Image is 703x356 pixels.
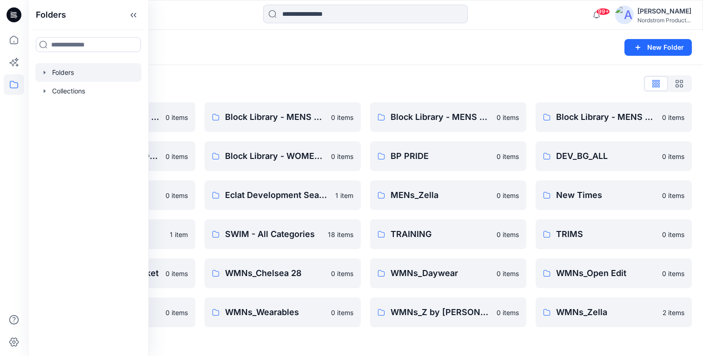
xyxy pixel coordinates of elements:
a: WMNs_Zella2 items [536,297,692,327]
p: WMNs_Z by [PERSON_NAME] [391,306,491,319]
p: 0 items [166,152,188,161]
p: 0 items [497,269,519,278]
a: WMNs_Chelsea 280 items [205,258,361,288]
a: WMNs_Z by [PERSON_NAME]0 items [370,297,526,327]
p: SWIM - All Categories [225,228,322,241]
p: Block Library - MENS TAILORED [556,111,657,124]
p: 0 items [497,191,519,200]
p: 18 items [328,230,353,239]
p: 0 items [166,191,188,200]
p: 1 item [335,191,353,200]
p: Eclat Development Seasons [225,189,330,202]
a: Block Library - WOMENS0 items [205,141,361,171]
p: 0 items [331,152,353,161]
p: 0 items [497,112,519,122]
p: 0 items [166,308,188,317]
a: New Times0 items [536,180,692,210]
p: 0 items [166,269,188,278]
a: Block Library - MENS ACTIVE & SPORTSWEAR0 items [205,102,361,132]
p: 1 item [170,230,188,239]
p: New Times [556,189,657,202]
a: SWIM - All Categories18 items [205,219,361,249]
button: New Folder [624,39,692,56]
a: Block Library - MENS TAILORED0 items [536,102,692,132]
a: Eclat Development Seasons1 item [205,180,361,210]
p: TRIMS [556,228,657,241]
a: DEV_BG_ALL0 items [536,141,692,171]
p: WMNs_Zella [556,306,657,319]
p: 0 items [662,191,684,200]
a: WMNs_Daywear0 items [370,258,526,288]
a: WMNs_Open Edit0 items [536,258,692,288]
a: WMNs_Wearables0 items [205,297,361,327]
p: 0 items [662,112,684,122]
p: WMNs_Open Edit [556,267,657,280]
p: 0 items [331,269,353,278]
p: 0 items [497,308,519,317]
p: 0 items [497,152,519,161]
a: BP PRIDE0 items [370,141,526,171]
p: MENs_Zella [391,189,491,202]
p: 0 items [497,230,519,239]
p: Block Library - MENS ACTIVE & SPORTSWEAR [225,111,325,124]
p: WMNs_Daywear [391,267,491,280]
p: DEV_BG_ALL [556,150,657,163]
p: WMNs_Chelsea 28 [225,267,325,280]
span: 99+ [596,8,610,15]
a: TRAINING0 items [370,219,526,249]
img: avatar [615,6,634,24]
p: TRAINING [391,228,491,241]
p: Block Library - WOMENS [225,150,325,163]
p: Block Library - MENS SLEEP & UNDERWEAR [391,111,491,124]
p: 0 items [166,112,188,122]
div: Nordstrom Product... [637,17,691,24]
a: MENs_Zella0 items [370,180,526,210]
p: 0 items [331,112,353,122]
div: [PERSON_NAME] [637,6,691,17]
p: 0 items [331,308,353,317]
a: Block Library - MENS SLEEP & UNDERWEAR0 items [370,102,526,132]
p: 0 items [662,269,684,278]
p: BP PRIDE [391,150,491,163]
p: 2 items [663,308,684,317]
a: TRIMS0 items [536,219,692,249]
p: WMNs_Wearables [225,306,325,319]
p: 0 items [662,152,684,161]
p: 0 items [662,230,684,239]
